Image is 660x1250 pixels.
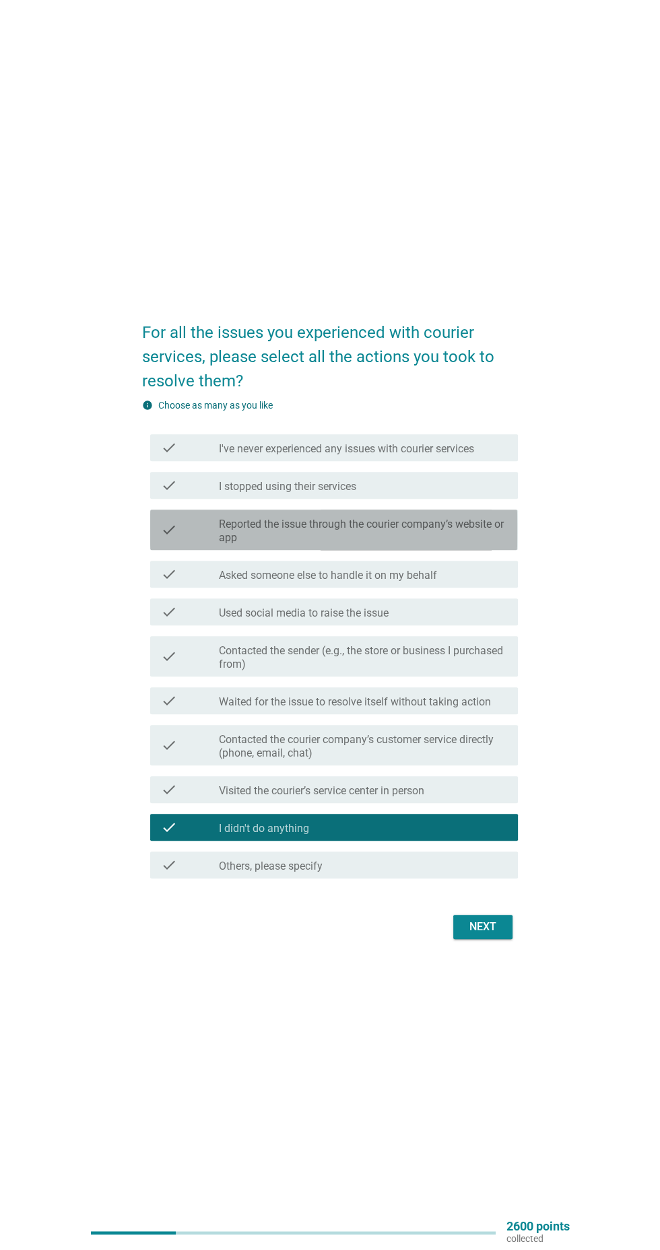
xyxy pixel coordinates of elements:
[219,569,437,582] label: Asked someone else to handle it on my behalf
[464,919,502,935] div: Next
[158,400,273,411] label: Choose as many as you like
[161,730,177,760] i: check
[161,782,177,798] i: check
[219,860,323,873] label: Others, please specify
[161,515,177,545] i: check
[161,693,177,709] i: check
[219,644,507,671] label: Contacted the sender (e.g., the store or business I purchased from)
[161,566,177,582] i: check
[506,1232,570,1245] p: collected
[219,442,474,456] label: I've never experienced any issues with courier services
[161,477,177,493] i: check
[161,440,177,456] i: check
[142,307,517,393] h2: For all the issues you experienced with courier services, please select all the actions you took ...
[506,1220,570,1232] p: 2600 points
[142,400,153,411] i: info
[219,480,356,493] label: I stopped using their services
[219,784,424,798] label: Visited the courier’s service center in person
[219,822,309,835] label: I didn't do anything
[161,641,177,671] i: check
[161,857,177,873] i: check
[219,518,507,545] label: Reported the issue through the courier company’s website or app
[161,604,177,620] i: check
[219,695,491,709] label: Waited for the issue to resolve itself without taking action
[219,606,389,620] label: Used social media to raise the issue
[219,733,507,760] label: Contacted the courier company’s customer service directly (phone, email, chat)
[453,915,513,939] button: Next
[161,819,177,835] i: check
